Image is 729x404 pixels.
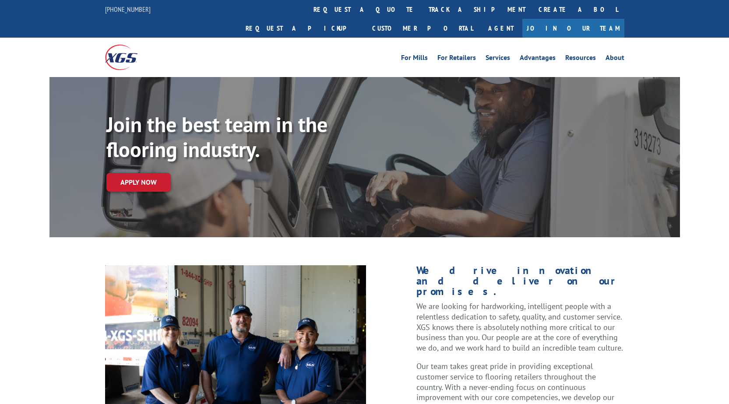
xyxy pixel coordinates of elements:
a: Agent [479,19,522,38]
h1: We drive innovation and deliver on our promises. [416,265,624,301]
p: We are looking for hardworking, intelligent people with a relentless dedication to safety, qualit... [416,301,624,361]
a: Apply now [106,173,171,192]
a: About [606,54,624,64]
a: Join Our Team [522,19,624,38]
a: For Retailers [437,54,476,64]
a: Services [486,54,510,64]
a: Resources [565,54,596,64]
a: [PHONE_NUMBER] [105,5,151,14]
strong: Join the best team in the flooring industry. [106,111,328,163]
a: For Mills [401,54,428,64]
a: Request a pickup [239,19,366,38]
a: Advantages [520,54,556,64]
a: Customer Portal [366,19,479,38]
